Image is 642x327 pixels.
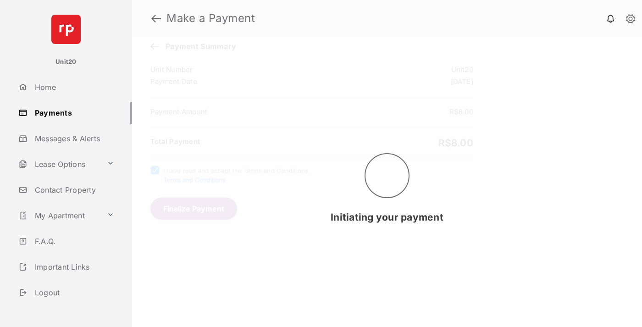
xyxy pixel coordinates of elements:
a: Lease Options [15,153,103,175]
img: svg+xml;base64,PHN2ZyB4bWxucz0iaHR0cDovL3d3dy53My5vcmcvMjAwMC9zdmciIHdpZHRoPSI2NCIgaGVpZ2h0PSI2NC... [51,15,81,44]
span: Initiating your payment [331,211,443,223]
a: Home [15,76,132,98]
a: Contact Property [15,179,132,201]
a: Logout [15,282,132,304]
a: Important Links [15,256,118,278]
a: Messages & Alerts [15,127,132,150]
a: My Apartment [15,205,103,227]
strong: Make a Payment [166,13,255,24]
a: Payments [15,102,132,124]
a: F.A.Q. [15,230,132,252]
p: Unit20 [55,57,77,67]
